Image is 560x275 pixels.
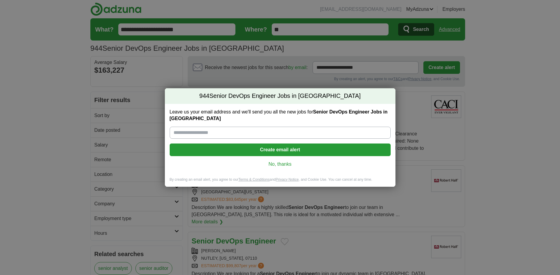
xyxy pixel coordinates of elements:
[199,92,209,100] span: 944
[276,177,299,182] a: Privacy Notice
[170,109,388,121] strong: Senior DevOps Engineer Jobs in [GEOGRAPHIC_DATA]
[165,88,395,104] h2: Senior DevOps Engineer Jobs in [GEOGRAPHIC_DATA]
[170,144,391,156] button: Create email alert
[174,161,386,168] a: No, thanks
[170,109,391,122] label: Leave us your email address and we'll send you all the new jobs for
[165,177,395,187] div: By creating an email alert, you agree to our and , and Cookie Use. You can cancel at any time.
[238,177,270,182] a: Terms & Conditions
